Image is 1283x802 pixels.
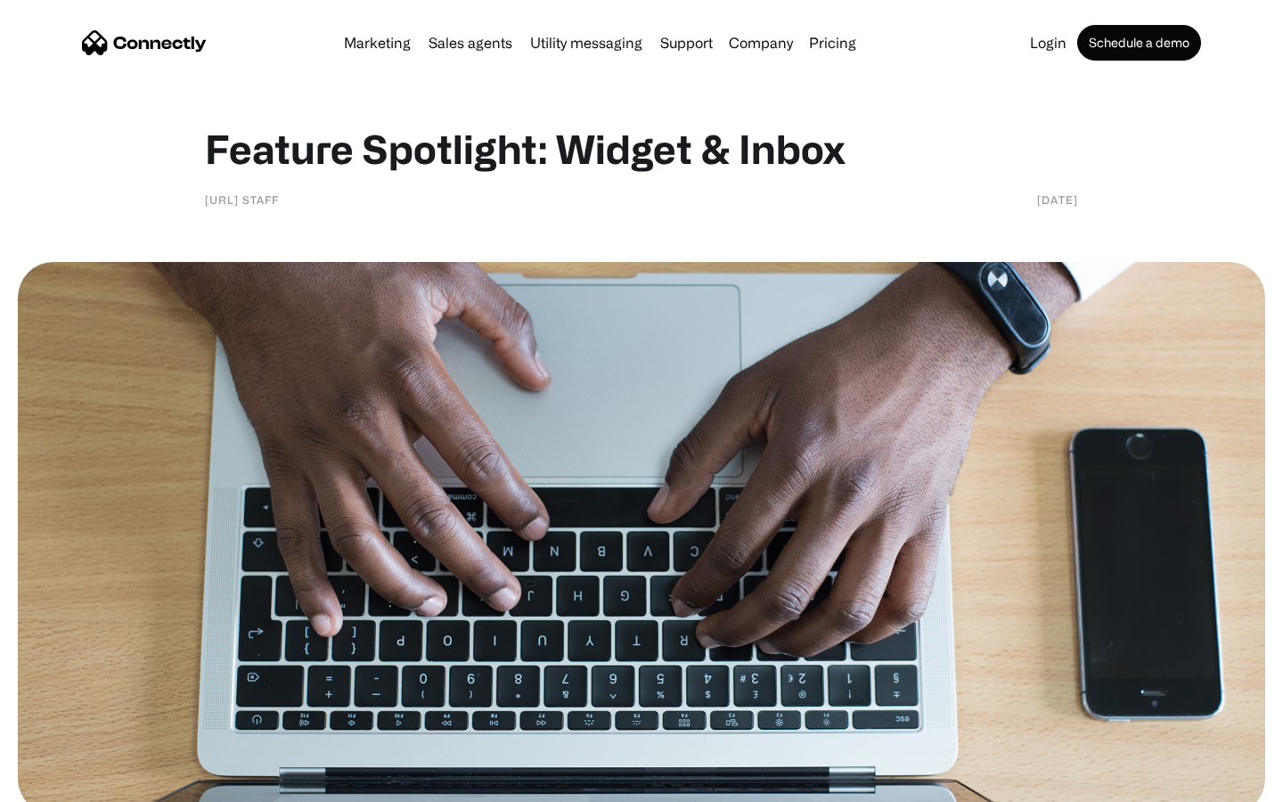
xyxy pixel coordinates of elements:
h1: Feature Spotlight: Widget & Inbox [205,125,1078,173]
div: [URL] staff [205,191,279,209]
div: [DATE] [1037,191,1078,209]
a: Utility messaging [523,36,650,50]
div: Company [729,30,793,55]
a: Marketing [337,36,418,50]
ul: Language list [36,771,107,796]
a: Support [653,36,720,50]
a: Pricing [802,36,863,50]
a: Schedule a demo [1077,25,1201,61]
a: Login [1023,36,1074,50]
aside: Language selected: English [18,771,107,796]
a: Sales agents [421,36,519,50]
